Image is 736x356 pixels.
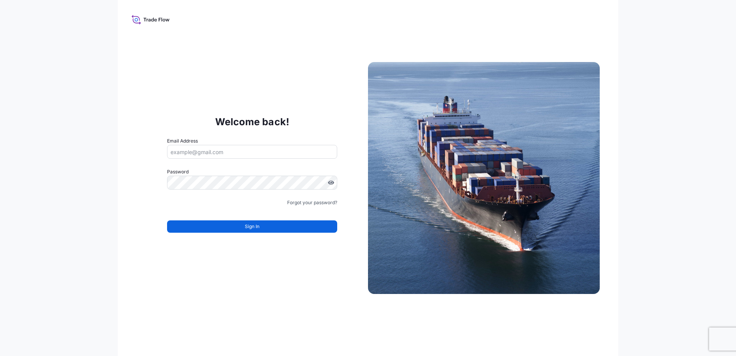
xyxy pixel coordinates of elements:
p: Welcome back! [215,116,289,128]
input: example@gmail.com [167,145,337,159]
button: Sign In [167,220,337,233]
img: Ship illustration [368,62,600,294]
span: Sign In [245,223,259,230]
a: Forgot your password? [287,199,337,207]
button: Show password [328,180,334,186]
label: Password [167,168,337,176]
label: Email Address [167,137,198,145]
